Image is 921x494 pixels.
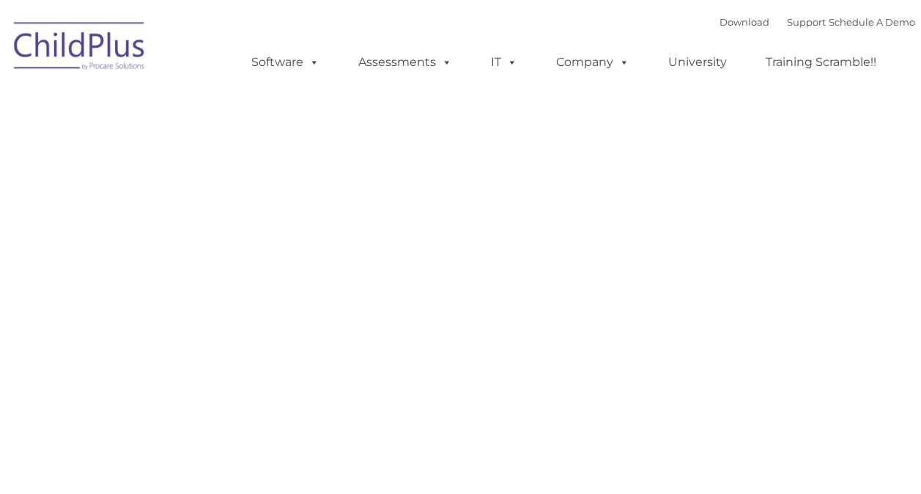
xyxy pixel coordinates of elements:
a: Training Scramble!! [751,48,891,77]
font: | [720,16,915,28]
a: Schedule A Demo [829,16,915,28]
a: Software [237,48,334,77]
a: Download [720,16,769,28]
a: Support [787,16,826,28]
a: University [654,48,741,77]
a: Assessments [344,48,467,77]
img: ChildPlus by Procare Solutions [7,12,153,85]
a: IT [476,48,532,77]
a: Company [541,48,644,77]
